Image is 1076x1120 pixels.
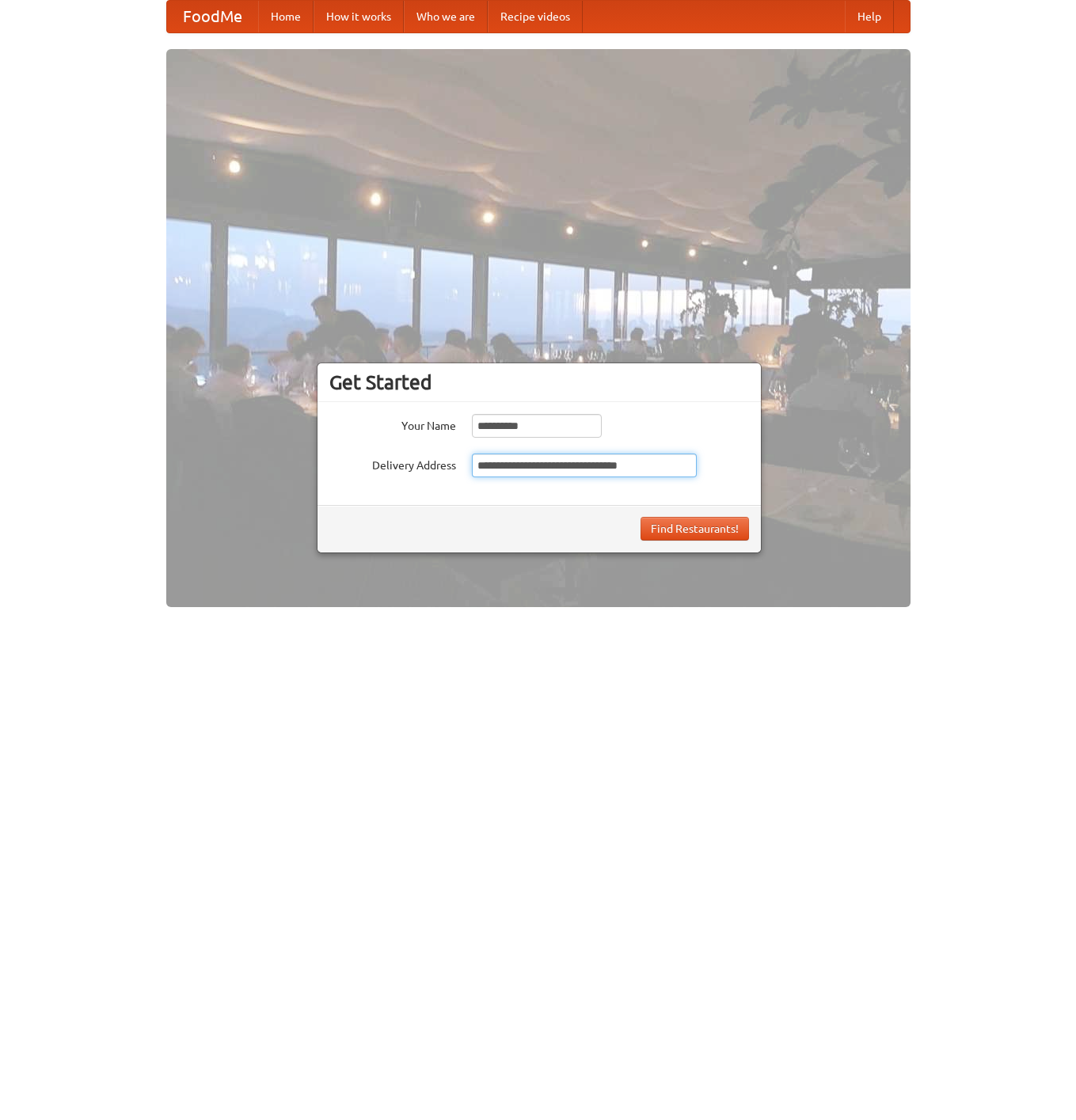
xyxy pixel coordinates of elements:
a: Who we are [404,1,488,32]
a: Recipe videos [488,1,583,32]
h3: Get Started [329,370,749,394]
button: Find Restaurants! [641,517,749,541]
a: How it works [314,1,404,32]
label: Your Name [329,414,456,434]
a: FoodMe [167,1,258,32]
a: Help [845,1,894,32]
a: Home [258,1,314,32]
label: Delivery Address [329,454,456,473]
